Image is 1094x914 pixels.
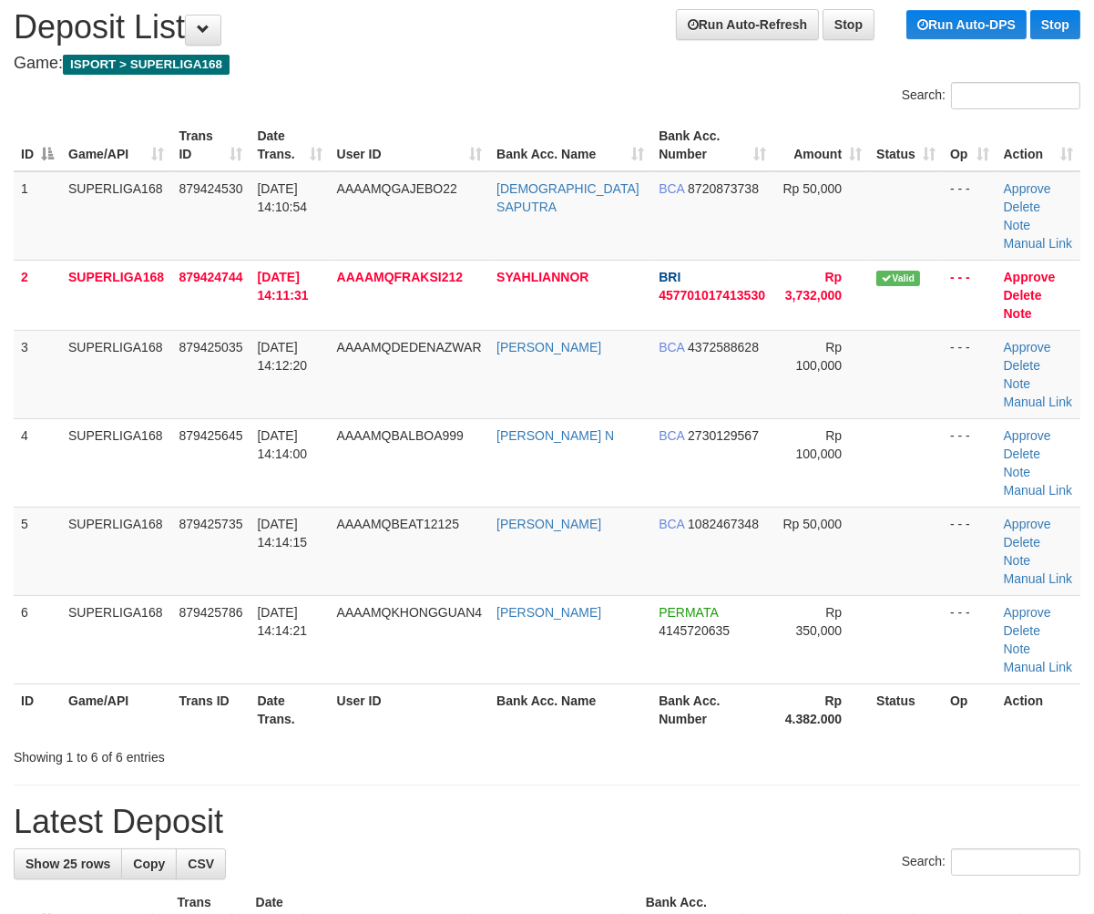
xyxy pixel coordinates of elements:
a: Stop [1030,10,1080,39]
span: Copy 8720873738 to clipboard [688,181,759,196]
span: Rp 3,732,000 [785,270,842,303]
span: Rp 350,000 [796,605,843,638]
a: Delete [1004,623,1040,638]
th: Game/API: activate to sort column ascending [61,119,171,171]
th: User ID: activate to sort column ascending [330,119,489,171]
a: CSV [176,848,226,879]
h4: Game: [14,55,1080,73]
th: Status: activate to sort column ascending [869,119,943,171]
span: [DATE] 14:11:31 [258,270,309,303]
span: Copy 4145720635 to clipboard [659,623,730,638]
a: Approve [1004,428,1051,443]
span: [DATE] 14:14:21 [258,605,308,638]
a: Delete [1004,447,1040,461]
a: [PERSON_NAME] N [496,428,614,443]
td: - - - [943,260,997,330]
th: Bank Acc. Number: activate to sort column ascending [651,119,773,171]
td: 1 [14,171,61,261]
td: - - - [943,171,997,261]
h1: Latest Deposit [14,804,1080,840]
a: Run Auto-Refresh [676,9,819,40]
th: Amount: activate to sort column ascending [773,119,869,171]
a: Manual Link [1004,236,1073,251]
a: Manual Link [1004,571,1073,586]
a: Stop [823,9,874,40]
td: 2 [14,260,61,330]
a: Delete [1004,535,1040,549]
a: Note [1004,642,1031,656]
span: 879425786 [179,605,242,620]
th: Date Trans. [250,683,330,735]
td: - - - [943,418,997,507]
td: SUPERLIGA168 [61,330,171,418]
span: Copy 1082467348 to clipboard [688,517,759,531]
span: AAAAMQGAJEBO22 [337,181,457,196]
span: 879424744 [179,270,242,284]
span: ISPORT > SUPERLIGA168 [63,55,230,75]
a: Note [1004,376,1031,391]
span: BCA [659,517,684,531]
td: 6 [14,595,61,683]
a: Delete [1004,288,1042,303]
a: Run Auto-DPS [906,10,1027,39]
span: BCA [659,181,684,196]
span: 879424530 [179,181,242,196]
a: SYAHLIANNOR [496,270,588,284]
a: Manual Link [1004,395,1073,409]
td: SUPERLIGA168 [61,171,171,261]
th: Action [997,683,1080,735]
a: [PERSON_NAME] [496,517,601,531]
a: Note [1004,553,1031,568]
a: [PERSON_NAME] [496,605,601,620]
th: Bank Acc. Name: activate to sort column ascending [489,119,651,171]
th: Op [943,683,997,735]
a: Note [1004,465,1031,479]
span: Show 25 rows [26,857,110,871]
span: AAAAMQKHONGGUAN4 [337,605,482,620]
label: Search: [902,848,1080,876]
a: Approve [1004,605,1051,620]
a: Approve [1004,181,1051,196]
td: SUPERLIGA168 [61,507,171,595]
div: Showing 1 to 6 of 6 entries [14,741,442,766]
span: Rp 50,000 [783,517,843,531]
th: User ID [330,683,489,735]
span: Rp 50,000 [783,181,843,196]
span: 879425735 [179,517,242,531]
label: Search: [902,82,1080,109]
span: 879425035 [179,340,242,354]
th: ID: activate to sort column descending [14,119,61,171]
span: BRI [659,270,680,284]
th: Bank Acc. Name [489,683,651,735]
span: BCA [659,428,684,443]
a: Approve [1004,340,1051,354]
td: 4 [14,418,61,507]
a: Manual Link [1004,660,1073,674]
span: [DATE] 14:10:54 [258,181,308,214]
td: SUPERLIGA168 [61,595,171,683]
span: AAAAMQBALBOA999 [337,428,464,443]
th: Action: activate to sort column ascending [997,119,1080,171]
td: 5 [14,507,61,595]
span: [DATE] 14:14:15 [258,517,308,549]
th: Trans ID: activate to sort column ascending [171,119,250,171]
input: Search: [951,82,1080,109]
th: Game/API [61,683,171,735]
a: Delete [1004,200,1040,214]
span: Valid transaction [876,271,920,286]
span: BCA [659,340,684,354]
a: Approve [1004,517,1051,531]
td: 3 [14,330,61,418]
span: AAAAMQFRAKSI212 [337,270,463,284]
th: ID [14,683,61,735]
th: Trans ID [171,683,250,735]
span: Copy 457701017413530 to clipboard [659,288,765,303]
span: [DATE] 14:14:00 [258,428,308,461]
input: Search: [951,848,1080,876]
span: Copy [133,857,165,871]
span: CSV [188,857,214,871]
span: Copy 4372588628 to clipboard [688,340,759,354]
td: - - - [943,507,997,595]
td: - - - [943,595,997,683]
a: Copy [121,848,177,879]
